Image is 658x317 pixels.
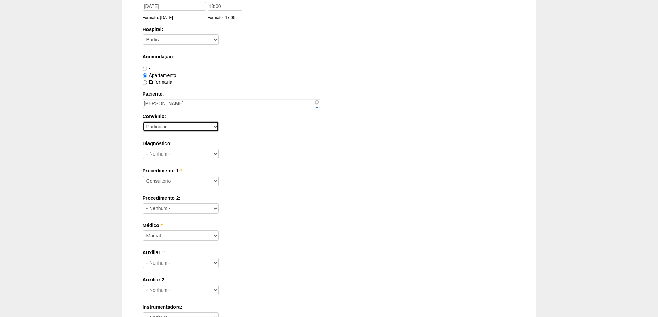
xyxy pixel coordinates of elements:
[143,26,516,33] label: Hospital:
[143,73,147,78] input: Apartamento
[143,66,151,71] label: -
[143,140,516,147] label: Diagnóstico:
[161,222,162,228] span: Este campo é obrigatório.
[143,195,516,201] label: Procedimento 2:
[143,222,516,229] label: Médico:
[143,90,516,97] label: Paciente:
[143,79,172,85] label: Enfermaria
[143,167,516,174] label: Procedimento 1:
[143,249,516,256] label: Auxiliar 1:
[143,304,516,310] label: Instrumentadora:
[143,67,147,71] input: -
[143,53,516,60] label: Acomodação:
[180,168,182,174] span: Este campo é obrigatório.
[143,72,177,78] label: Apartamento
[143,80,147,85] input: Enfermaria
[143,14,208,21] div: Formato: [DATE]
[208,14,244,21] div: Formato: 17:06
[143,113,516,120] label: Convênio:
[143,276,516,283] label: Auxiliar 2:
